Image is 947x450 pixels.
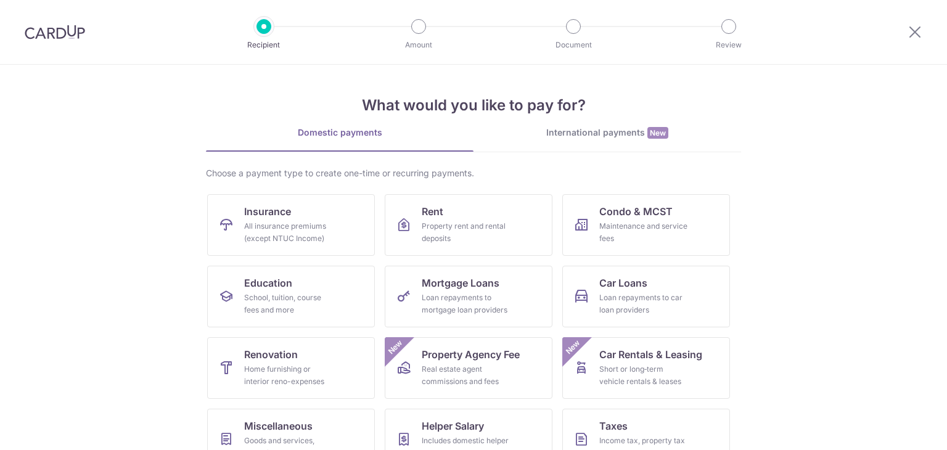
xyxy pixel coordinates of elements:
[385,337,406,358] span: New
[422,347,520,362] span: Property Agency Fee
[528,39,619,51] p: Document
[562,194,730,256] a: Condo & MCSTMaintenance and service fees
[207,194,375,256] a: InsuranceAll insurance premiums (except NTUC Income)
[206,94,741,117] h4: What would you like to pay for?
[599,276,647,290] span: Car Loans
[683,39,774,51] p: Review
[244,292,333,316] div: School, tuition, course fees and more
[385,194,552,256] a: RentProperty rent and rental deposits
[422,220,510,245] div: Property rent and rental deposits
[422,276,499,290] span: Mortgage Loans
[647,127,668,139] span: New
[218,39,310,51] p: Recipient
[244,220,333,245] div: All insurance premiums (except NTUC Income)
[385,337,552,399] a: Property Agency FeeReal estate agent commissions and feesNew
[244,363,333,388] div: Home furnishing or interior reno-expenses
[373,39,464,51] p: Amount
[244,276,292,290] span: Education
[599,363,688,388] div: Short or long‑term vehicle rentals & leases
[422,363,510,388] div: Real estate agent commissions and fees
[206,126,473,139] div: Domestic payments
[562,337,730,399] a: Car Rentals & LeasingShort or long‑term vehicle rentals & leasesNew
[207,266,375,327] a: EducationSchool, tuition, course fees and more
[206,167,741,179] div: Choose a payment type to create one-time or recurring payments.
[599,220,688,245] div: Maintenance and service fees
[207,337,375,399] a: RenovationHome furnishing or interior reno-expenses
[599,204,673,219] span: Condo & MCST
[422,419,484,433] span: Helper Salary
[422,204,443,219] span: Rent
[422,292,510,316] div: Loan repayments to mortgage loan providers
[868,413,935,444] iframe: Opens a widget where you can find more information
[599,347,702,362] span: Car Rentals & Leasing
[562,266,730,327] a: Car LoansLoan repayments to car loan providers
[25,25,85,39] img: CardUp
[599,292,688,316] div: Loan repayments to car loan providers
[473,126,741,139] div: International payments
[244,419,313,433] span: Miscellaneous
[244,347,298,362] span: Renovation
[599,419,628,433] span: Taxes
[385,266,552,327] a: Mortgage LoansLoan repayments to mortgage loan providers
[563,337,583,358] span: New
[244,204,291,219] span: Insurance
